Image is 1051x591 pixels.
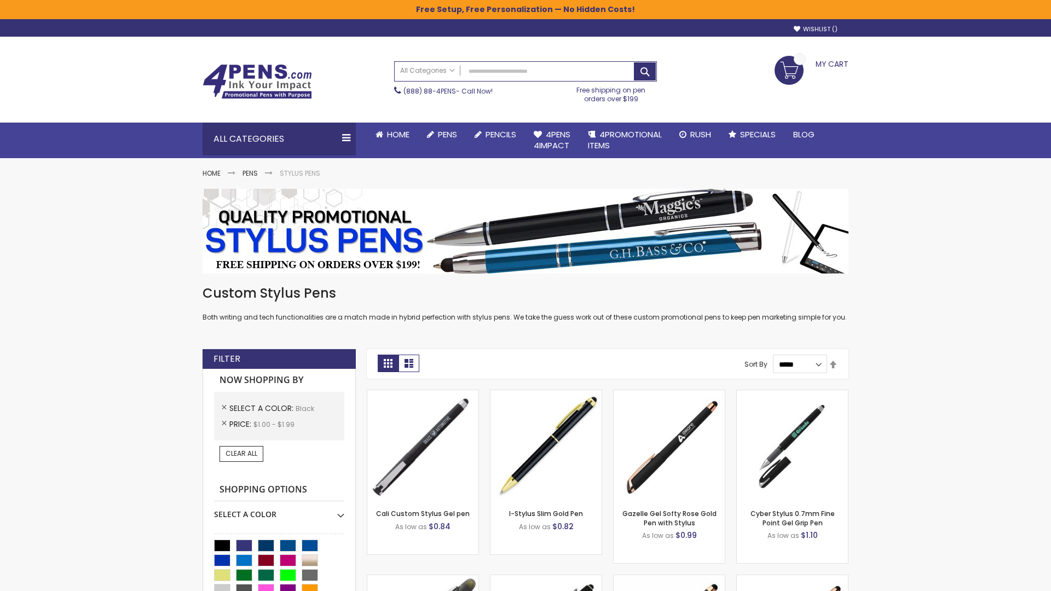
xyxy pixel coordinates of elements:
[720,123,784,147] a: Specials
[737,575,848,584] a: Gazelle Gel Softy Rose Gold Pen with Stylus - ColorJet-Black
[395,522,427,531] span: As low as
[376,509,470,518] a: Cali Custom Stylus Gel pen
[378,355,399,372] strong: Grid
[403,86,493,96] span: - Call Now!
[784,123,823,147] a: Blog
[509,509,583,518] a: I-Stylus Slim Gold Pen
[588,129,662,151] span: 4PROMOTIONAL ITEMS
[671,123,720,147] a: Rush
[203,285,848,302] h1: Custom Stylus Pens
[367,390,478,399] a: Cali Custom Stylus Gel pen-Black
[229,419,253,430] span: Price
[403,86,456,96] a: (888) 88-4PENS
[214,478,344,502] strong: Shopping Options
[519,522,551,531] span: As low as
[367,575,478,584] a: Souvenir® Jalan Highlighter Stylus Pen Combo-Black
[622,509,717,527] a: Gazelle Gel Softy Rose Gold Pen with Stylus
[214,369,344,392] strong: Now Shopping by
[280,169,320,178] strong: Stylus Pens
[466,123,525,147] a: Pencils
[490,575,602,584] a: Custom Soft Touch® Metal Pens with Stylus-Black
[614,575,725,584] a: Islander Softy Rose Gold Gel Pen with Stylus-Black
[579,123,671,158] a: 4PROMOTIONALITEMS
[242,169,258,178] a: Pens
[203,189,848,274] img: Stylus Pens
[750,509,835,527] a: Cyber Stylus 0.7mm Fine Point Gel Grip Pen
[565,82,657,103] div: Free shipping on pen orders over $199
[794,25,838,33] a: Wishlist
[793,129,815,140] span: Blog
[801,530,818,541] span: $1.10
[486,129,516,140] span: Pencils
[740,129,776,140] span: Specials
[214,501,344,520] div: Select A Color
[744,360,767,369] label: Sort By
[767,531,799,540] span: As low as
[614,390,725,399] a: Gazelle Gel Softy Rose Gold Pen with Stylus-Black
[253,420,294,429] span: $1.00 - $1.99
[642,531,674,540] span: As low as
[429,521,451,532] span: $0.84
[534,129,570,151] span: 4Pens 4impact
[220,446,263,461] a: Clear All
[367,123,418,147] a: Home
[203,285,848,322] div: Both writing and tech functionalities are a match made in hybrid perfection with stylus pens. We ...
[490,390,602,399] a: I-Stylus Slim Gold-Black
[737,390,848,399] a: Cyber Stylus 0.7mm Fine Point Gel Grip Pen-Black
[229,403,296,414] span: Select A Color
[367,390,478,501] img: Cali Custom Stylus Gel pen-Black
[525,123,579,158] a: 4Pens4impact
[737,390,848,501] img: Cyber Stylus 0.7mm Fine Point Gel Grip Pen-Black
[614,390,725,501] img: Gazelle Gel Softy Rose Gold Pen with Stylus-Black
[552,521,574,532] span: $0.82
[203,169,221,178] a: Home
[387,129,409,140] span: Home
[213,353,240,365] strong: Filter
[203,123,356,155] div: All Categories
[690,129,711,140] span: Rush
[675,530,697,541] span: $0.99
[395,62,460,80] a: All Categories
[296,404,314,413] span: Black
[400,66,455,75] span: All Categories
[203,64,312,99] img: 4Pens Custom Pens and Promotional Products
[418,123,466,147] a: Pens
[438,129,457,140] span: Pens
[490,390,602,501] img: I-Stylus Slim Gold-Black
[226,449,257,458] span: Clear All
